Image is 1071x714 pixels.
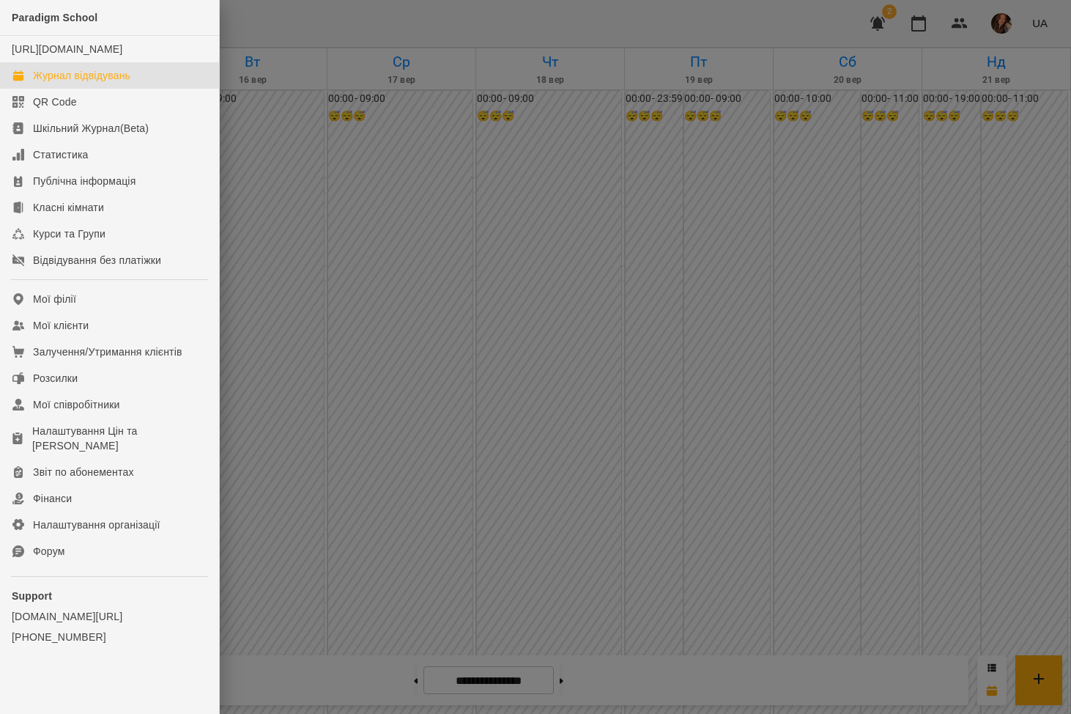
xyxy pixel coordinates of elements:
[12,43,122,55] a: [URL][DOMAIN_NAME]
[33,292,76,306] div: Мої філії
[32,424,207,453] div: Налаштування Цін та [PERSON_NAME]
[33,95,77,109] div: QR Code
[33,121,149,136] div: Шкільний Журнал(Beta)
[12,630,207,644] a: [PHONE_NUMBER]
[33,227,105,241] div: Курси та Групи
[33,345,182,359] div: Залучення/Утримання клієнтів
[12,609,207,624] a: [DOMAIN_NAME][URL]
[33,253,161,268] div: Відвідування без платіжки
[33,371,78,386] div: Розсилки
[33,544,65,559] div: Форум
[33,174,136,188] div: Публічна інформація
[12,12,97,23] span: Paradigm School
[12,589,207,603] p: Support
[33,68,130,83] div: Журнал відвідувань
[33,397,120,412] div: Мої співробітники
[33,200,104,215] div: Класні кімнати
[33,147,89,162] div: Статистика
[33,518,160,532] div: Налаштування організації
[33,318,89,333] div: Мої клієнти
[33,465,134,479] div: Звіт по абонементах
[33,491,72,506] div: Фінанси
